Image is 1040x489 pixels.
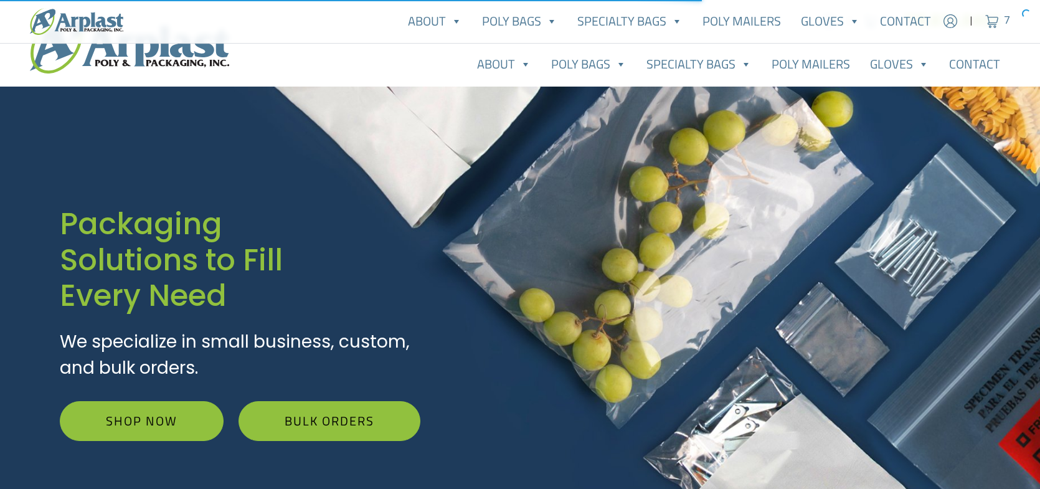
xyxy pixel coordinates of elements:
a: Poly Mailers [693,9,791,34]
a: Gloves [860,52,939,77]
a: About [467,52,541,77]
a: Contact [939,52,1010,77]
a: Contact [870,9,941,34]
a: Shop Now [60,401,224,441]
a: Poly Bags [541,52,636,77]
h1: Packaging Solutions to Fill Every Need [60,206,420,314]
span: | [970,14,973,29]
a: Bulk Orders [239,401,420,441]
a: Poly Mailers [762,52,860,77]
a: Gloves [791,9,870,34]
a: About [398,9,472,34]
span: 7 [1004,14,1010,28]
a: Poly Bags [472,9,567,34]
a: Specialty Bags [636,52,762,77]
a: Specialty Bags [567,9,693,34]
img: logo [30,8,123,35]
img: logo [30,17,229,74]
p: We specialize in small business, custom, and bulk orders. [60,329,420,381]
